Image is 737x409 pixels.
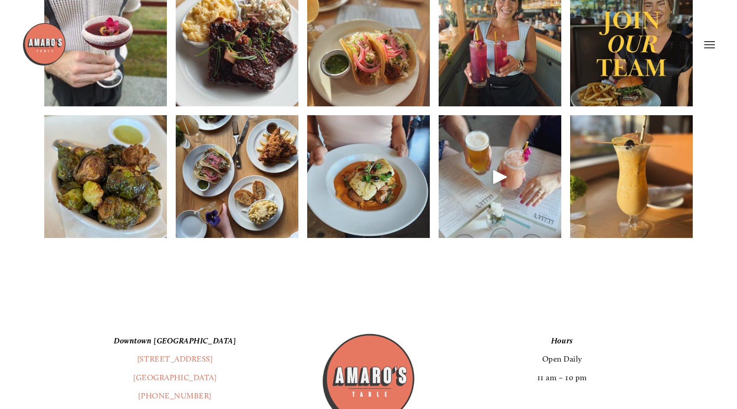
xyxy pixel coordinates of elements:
img: Amaro's Table [22,22,66,66]
p: Open Daily 11 am – 10 pm [431,332,693,387]
a: [GEOGRAPHIC_DATA] [133,373,216,382]
img: Come ❄️chill ❄️ with us for our award winning happy hour 🧡 starting at 2:00 daily! [176,100,298,253]
img: Castle Rock exclusive 🐟 swing by and indulge in our delectable Romesco Halibut with Garlic Butter... [307,115,430,238]
em: Downtown [GEOGRAPHIC_DATA] [114,336,236,346]
img: Fried Brussels sprouts that are so divine, they'll turn anyone into a believer. Served with a sid... [44,100,167,253]
em: Hours [551,336,573,346]
img: It's a bit toasty out, but we've got just the thing to cool you down 🍹 ask about our daily cockta... [570,100,693,253]
a: [STREET_ADDRESS] [137,354,213,364]
a: [PHONE_NUMBER] [138,391,212,401]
